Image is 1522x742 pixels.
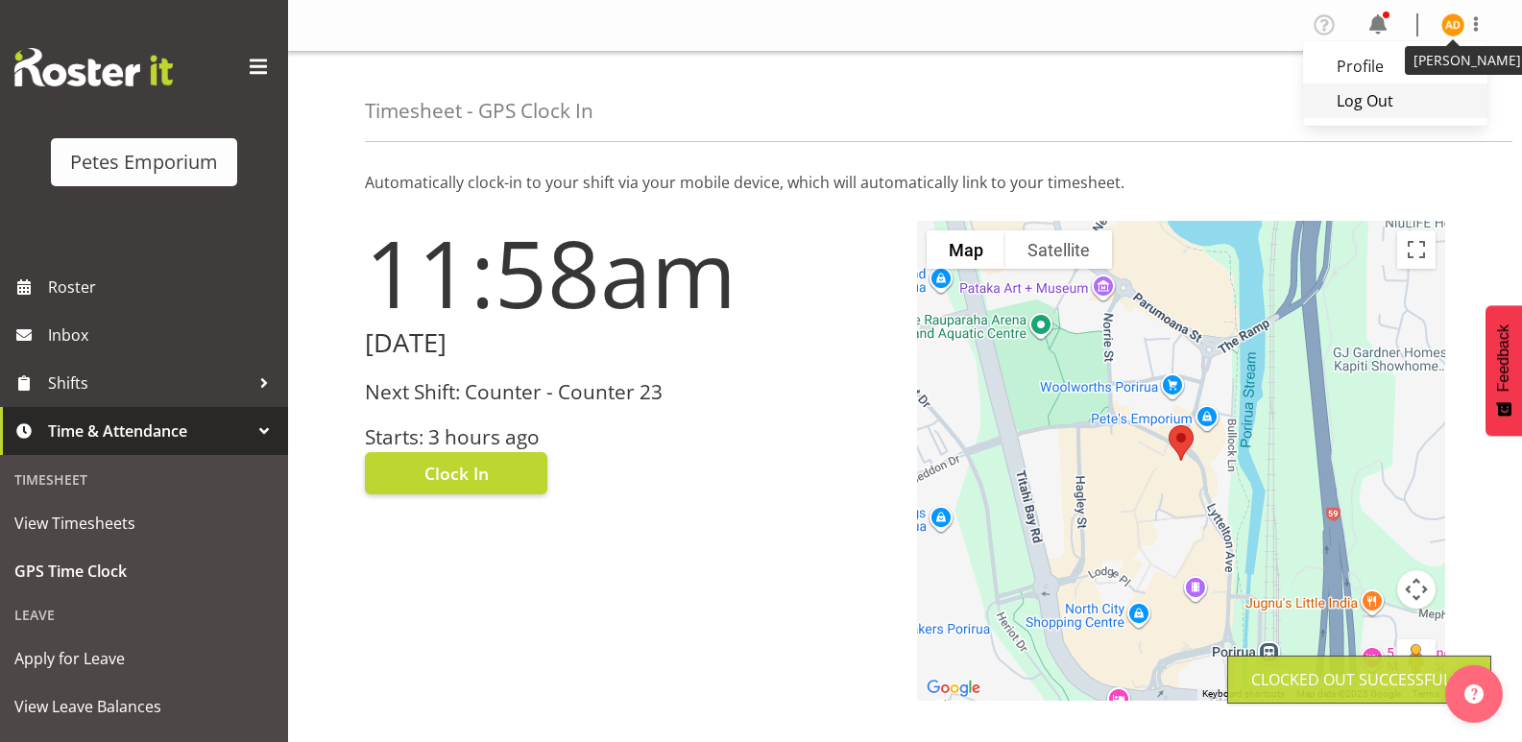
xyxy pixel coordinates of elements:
span: Roster [48,273,278,301]
a: Profile [1303,49,1487,84]
a: View Timesheets [5,499,283,547]
h2: [DATE] [365,328,894,358]
h3: Starts: 3 hours ago [365,426,894,448]
button: Map camera controls [1397,570,1436,609]
h4: Timesheet - GPS Clock In [365,100,593,122]
div: Timesheet [5,460,283,499]
span: GPS Time Clock [14,557,274,586]
button: Toggle fullscreen view [1397,230,1436,269]
img: Rosterit website logo [14,48,173,86]
span: Time & Attendance [48,417,250,445]
button: Keyboard shortcuts [1202,687,1285,701]
span: Feedback [1495,324,1512,392]
img: help-xxl-2.png [1464,684,1484,704]
div: Clocked out Successfully [1251,668,1467,691]
span: Shifts [48,369,250,397]
a: Apply for Leave [5,634,283,682]
button: Drag Pegman onto the map to open Street View [1397,639,1436,678]
button: Show street map [927,230,1005,269]
div: Petes Emporium [70,148,218,177]
span: Apply for Leave [14,644,274,673]
span: View Timesheets [14,509,274,538]
p: Automatically clock-in to your shift via your mobile device, which will automatically link to you... [365,171,1445,194]
button: Feedback - Show survey [1486,305,1522,436]
img: amelia-denz7002.jpg [1441,13,1464,36]
a: Log Out [1303,84,1487,118]
span: Inbox [48,321,278,349]
img: Google [922,676,985,701]
span: Clock In [424,461,489,486]
div: Leave [5,595,283,634]
h1: 11:58am [365,221,894,324]
h3: Next Shift: Counter - Counter 23 [365,381,894,403]
span: View Leave Balances [14,692,274,721]
button: Show satellite imagery [1005,230,1112,269]
a: Open this area in Google Maps (opens a new window) [922,676,985,701]
button: Clock In [365,452,547,494]
a: View Leave Balances [5,682,283,730]
a: GPS Time Clock [5,547,283,595]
